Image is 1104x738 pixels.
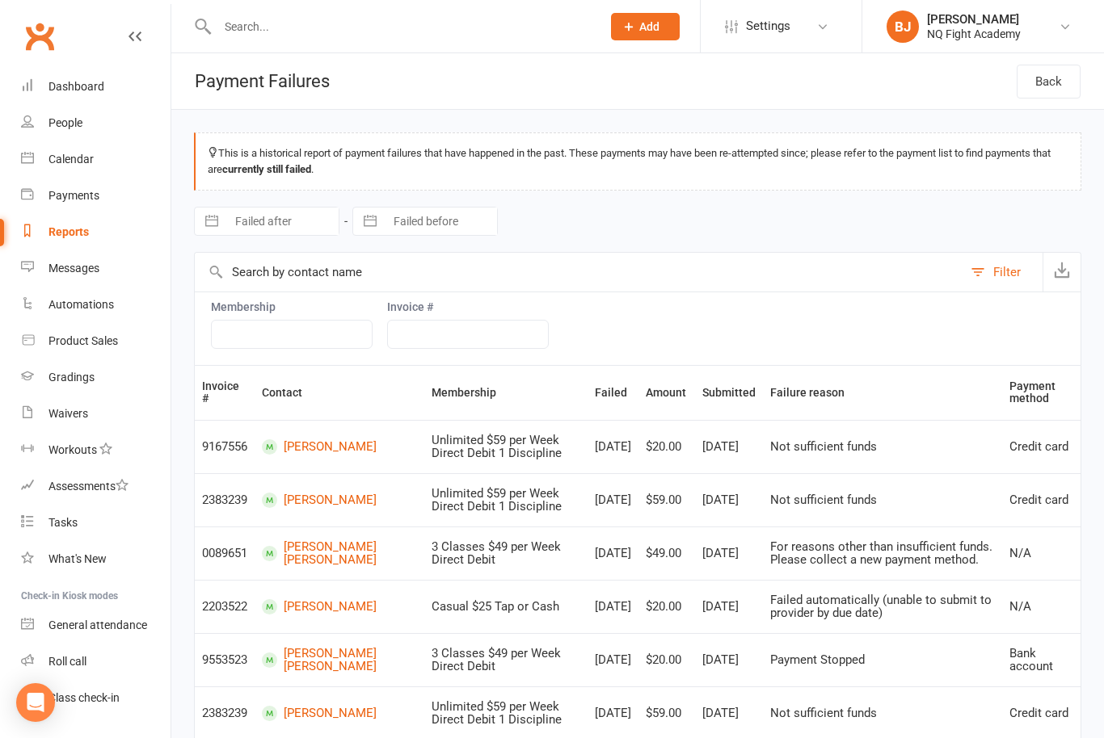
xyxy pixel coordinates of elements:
div: Unlimited $59 per Week Direct Debit 1 Discipline [432,434,579,460]
div: For reasons other than insufficient funds. Please collect a new payment method. [770,540,996,567]
div: Unlimited $59 per Week Direct Debit 1 Discipline [432,487,579,514]
div: Credit card [1009,707,1073,720]
h1: Payment Failures [171,53,330,109]
div: $59.00 [646,707,688,720]
div: $20.00 [646,600,688,614]
a: Gradings [21,359,171,396]
input: Search by contact name [195,253,963,291]
input: Failed after [226,208,339,235]
div: Credit card [1009,440,1073,454]
div: Not sufficient funds [770,440,996,454]
div: $20.00 [646,653,688,667]
div: [DATE] [595,707,631,720]
div: Class check-in [48,691,120,704]
a: Back [1017,65,1081,99]
a: Roll call [21,644,171,680]
div: Bank account [1009,647,1073,673]
a: Messages [21,250,171,287]
div: N/A [1009,547,1073,560]
input: Failed before [385,208,497,235]
div: Assessments [48,480,129,493]
a: [PERSON_NAME] [PERSON_NAME] [262,647,417,673]
div: Roll call [48,655,86,668]
div: [DATE] [595,440,631,454]
a: Calendar [21,141,171,178]
span: Settings [746,8,790,44]
div: 0089651 [202,547,247,560]
a: [PERSON_NAME] [262,439,417,455]
a: Payments [21,178,171,214]
div: [DATE] [702,547,756,560]
a: [PERSON_NAME] [262,599,417,614]
div: NQ Fight Academy [927,27,1021,41]
div: Tasks [48,516,78,529]
div: Calendar [48,153,94,166]
a: People [21,105,171,141]
div: [DATE] [595,600,631,614]
div: [DATE] [702,707,756,720]
th: Failed [588,366,638,420]
div: [DATE] [595,547,631,560]
div: Messages [48,262,99,275]
div: 2383239 [202,707,247,720]
div: $49.00 [646,547,688,560]
div: Product Sales [48,334,118,347]
th: Contact [255,366,424,420]
div: What's New [48,552,107,565]
div: Workouts [48,443,97,456]
div: [DATE] [702,653,756,667]
span: Add [639,20,659,33]
div: Waivers [48,407,88,420]
div: Gradings [48,371,95,384]
div: Not sufficient funds [770,493,996,507]
div: General attendance [48,618,147,631]
strong: currently still failed [222,163,311,175]
div: [DATE] [702,600,756,614]
a: [PERSON_NAME] [262,706,417,721]
button: Filter [963,253,1043,291]
a: [PERSON_NAME] [262,493,417,508]
div: Dashboard [48,80,104,93]
div: $59.00 [646,493,688,507]
a: Automations [21,287,171,323]
a: Clubworx [19,16,60,57]
a: Reports [21,214,171,250]
th: Submitted [695,366,763,420]
th: Invoice # [195,366,255,420]
a: Waivers [21,396,171,432]
div: [DATE] [702,440,756,454]
div: Failed automatically (unable to submit to provider by due date) [770,593,996,620]
div: Reports [48,225,89,238]
div: [DATE] [702,493,756,507]
div: N/A [1009,600,1073,614]
div: [DATE] [595,493,631,507]
th: Failure reason [763,366,1003,420]
div: [PERSON_NAME] [927,12,1021,27]
div: Filter [993,262,1021,282]
button: Add [611,13,680,40]
th: Amount [638,366,695,420]
div: Credit card [1009,493,1073,507]
div: People [48,116,82,129]
a: Dashboard [21,69,171,105]
th: Membership [424,366,587,420]
a: What's New [21,541,171,577]
div: $20.00 [646,440,688,454]
div: 9167556 [202,440,247,454]
div: 9553523 [202,653,247,667]
div: 2203522 [202,600,247,614]
a: Workouts [21,432,171,468]
div: This is a historical report of payment failures that have happened in the past. These payments ma... [194,132,1081,191]
div: Automations [48,298,114,311]
div: Open Intercom Messenger [16,683,55,722]
div: 2383239 [202,493,247,507]
a: Assessments [21,468,171,505]
div: Payment Stopped [770,653,996,667]
div: BJ [887,10,919,43]
label: Membership [211,300,373,313]
div: 3 Classes $49 per Week Direct Debit [432,540,579,567]
div: Casual $25 Tap or Cash [432,600,579,614]
div: Not sufficient funds [770,707,996,720]
th: Payment method [1002,366,1081,420]
a: [PERSON_NAME] [PERSON_NAME] [262,540,417,567]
